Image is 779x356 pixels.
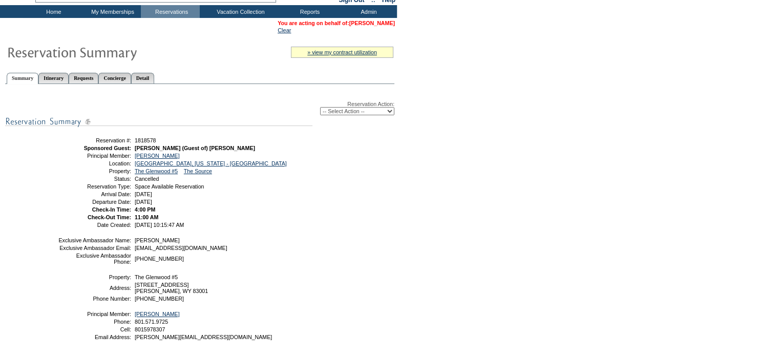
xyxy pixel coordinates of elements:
[135,206,155,213] span: 4:00 PM
[184,168,212,174] a: The Source
[135,256,184,262] span: [PHONE_NUMBER]
[307,49,377,55] a: » view my contract utilization
[279,5,338,18] td: Reports
[135,153,180,159] a: [PERSON_NAME]
[131,73,155,83] a: Detail
[58,191,131,197] td: Arrival Date:
[135,199,152,205] span: [DATE]
[135,145,255,151] span: [PERSON_NAME] (Guest of) [PERSON_NAME]
[88,214,131,220] strong: Check-Out Time:
[82,5,141,18] td: My Memberships
[135,160,287,166] a: [GEOGRAPHIC_DATA], [US_STATE] - [GEOGRAPHIC_DATA]
[135,191,152,197] span: [DATE]
[349,20,395,26] a: [PERSON_NAME]
[7,73,38,84] a: Summary
[58,319,131,325] td: Phone:
[278,27,291,33] a: Clear
[84,145,131,151] strong: Sponsored Guest:
[58,222,131,228] td: Date Created:
[135,319,168,325] span: 801.571.9725
[58,253,131,265] td: Exclusive Ambassador Phone:
[278,20,395,26] span: You are acting on behalf of:
[58,245,131,251] td: Exclusive Ambassador Email:
[38,73,69,83] a: Itinerary
[23,5,82,18] td: Home
[58,183,131,190] td: Reservation Type:
[58,282,131,294] td: Address:
[135,334,272,340] span: [PERSON_NAME][EMAIL_ADDRESS][DOMAIN_NAME]
[135,326,165,332] span: 8015978307
[58,199,131,205] td: Departure Date:
[135,222,184,228] span: [DATE] 10:15:47 AM
[98,73,131,83] a: Concierge
[58,334,131,340] td: Email Address:
[135,282,208,294] span: [STREET_ADDRESS] [PERSON_NAME], WY 83001
[141,5,200,18] td: Reservations
[58,160,131,166] td: Location:
[92,206,131,213] strong: Check-In Time:
[58,237,131,243] td: Exclusive Ambassador Name:
[135,311,180,317] a: [PERSON_NAME]
[5,101,394,115] div: Reservation Action:
[69,73,98,83] a: Requests
[135,183,204,190] span: Space Available Reservation
[200,5,279,18] td: Vacation Collection
[58,153,131,159] td: Principal Member:
[135,237,180,243] span: [PERSON_NAME]
[58,326,131,332] td: Cell:
[58,168,131,174] td: Property:
[58,176,131,182] td: Status:
[135,245,227,251] span: [EMAIL_ADDRESS][DOMAIN_NAME]
[135,274,178,280] span: The Glenwood #5
[58,137,131,143] td: Reservation #:
[58,274,131,280] td: Property:
[338,5,397,18] td: Admin
[5,115,312,128] img: subTtlResSummary.gif
[135,176,159,182] span: Cancelled
[7,41,212,62] img: Reservaton Summary
[58,296,131,302] td: Phone Number:
[135,296,184,302] span: [PHONE_NUMBER]
[135,214,158,220] span: 11:00 AM
[58,311,131,317] td: Principal Member:
[135,168,178,174] a: The Glenwood #5
[135,137,156,143] span: 1818578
